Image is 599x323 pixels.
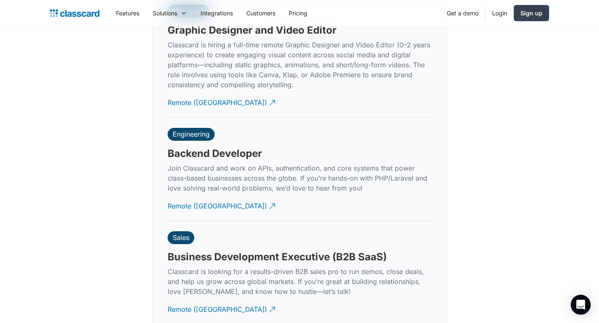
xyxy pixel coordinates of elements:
a: Pricing [282,4,314,22]
a: Remote ([GEOGRAPHIC_DATA]) [168,91,277,114]
a: Integrations [194,4,240,22]
div: Sign up [520,9,542,17]
a: Sign up [514,5,549,21]
div: Remote ([GEOGRAPHIC_DATA]) [168,298,267,314]
a: Customers [240,4,282,22]
a: Get a demo [440,4,485,22]
div: Sales [173,233,189,242]
a: Login [485,4,514,22]
a: Features [109,4,146,22]
div: Open Intercom Messenger [571,295,591,315]
h3: Backend Developer [168,147,262,160]
div: Solutions [146,4,194,22]
p: Classcard is looking for a results-driven B2B sales pro to run demos, close deals, and help us gr... [168,267,432,296]
a: Remote ([GEOGRAPHIC_DATA]) [168,298,277,321]
p: Classcard is hiring a full-time remote Graphic Designer and Video Editor (0–2 years experience) t... [168,40,432,90]
div: Remote ([GEOGRAPHIC_DATA]) [168,91,267,108]
div: Solutions [153,9,177,17]
a: Remote ([GEOGRAPHIC_DATA]) [168,195,277,218]
div: Engineering [173,130,210,138]
p: Join Classcard and work on APIs, authentication, and core systems that power class-based business... [168,163,432,193]
h3: Business Development Executive (B2B SaaS) [168,251,387,263]
a: home [50,7,99,19]
h3: Graphic Designer and Video Editor [168,24,337,37]
div: Remote ([GEOGRAPHIC_DATA]) [168,195,267,211]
